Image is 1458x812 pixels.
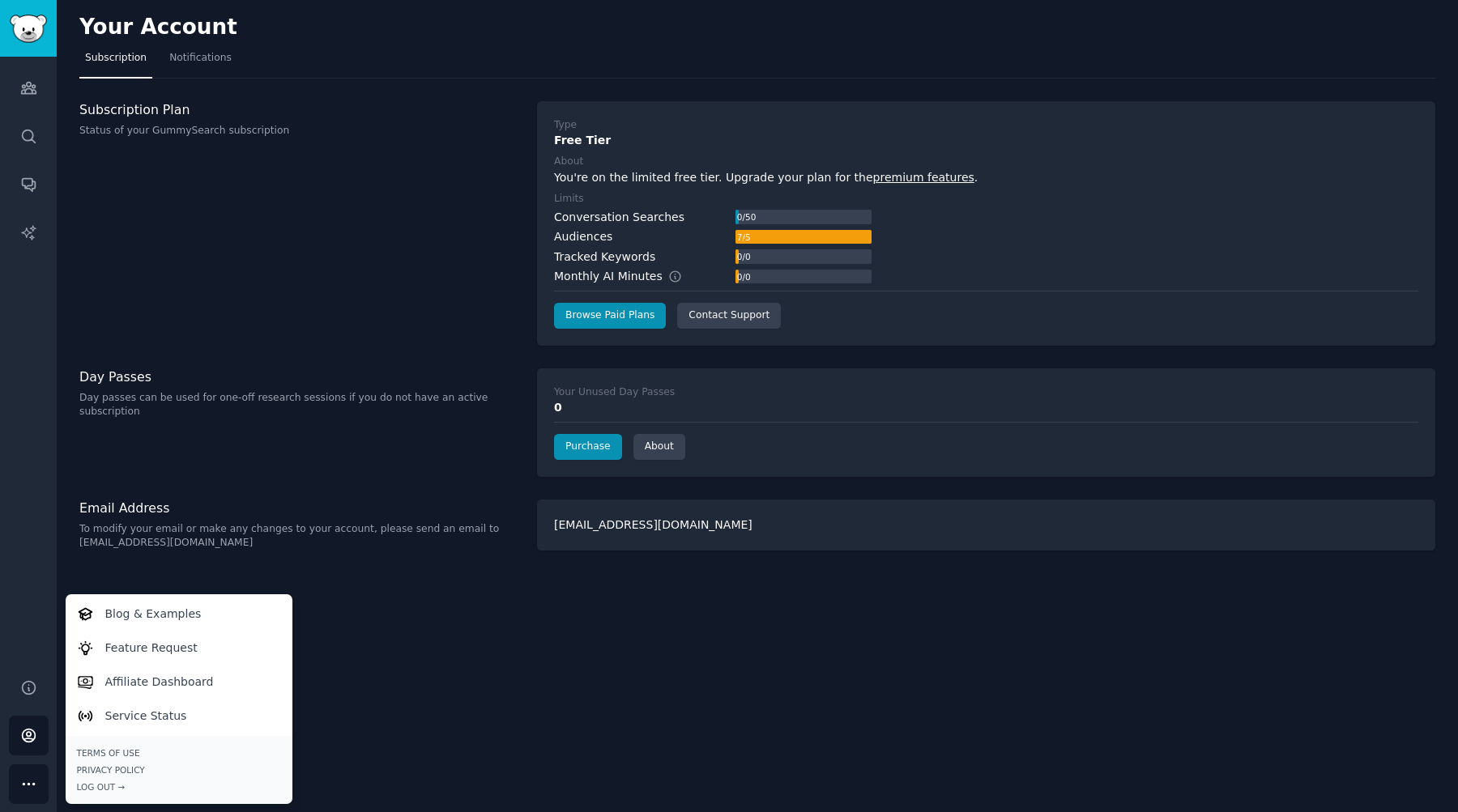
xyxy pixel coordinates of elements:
[735,270,752,284] div: 0 / 0
[85,51,147,66] span: Subscription
[554,268,699,285] div: Monthly AI Minutes
[79,368,520,385] h3: Day Passes
[77,747,281,759] a: Terms of Use
[554,434,622,460] a: Purchase
[554,155,583,169] div: About
[554,249,655,266] div: Tracked Keywords
[169,51,232,66] span: Notifications
[79,500,520,517] h3: Email Address
[677,303,781,329] a: Contact Support
[79,391,520,419] p: Day passes can be used for one-off research sessions if you do not have an active subscription
[68,631,289,665] a: Feature Request
[68,699,289,733] a: Service Status
[554,303,666,329] a: Browse Paid Plans
[105,674,214,691] p: Affiliate Dashboard
[537,500,1435,551] div: [EMAIL_ADDRESS][DOMAIN_NAME]
[554,118,577,133] div: Type
[10,15,47,43] img: GummySearch logo
[554,399,1418,416] div: 0
[873,171,974,184] a: premium features
[554,228,612,245] div: Audiences
[79,101,520,118] h3: Subscription Plan
[735,230,752,244] div: 7 / 5
[79,45,152,79] a: Subscription
[735,249,752,264] div: 0 / 0
[77,781,281,793] div: Log Out →
[554,209,684,226] div: Conversation Searches
[554,132,1418,149] div: Free Tier
[68,665,289,699] a: Affiliate Dashboard
[79,522,520,551] p: To modify your email or make any changes to your account, please send an email to [EMAIL_ADDRESS]...
[79,124,520,138] p: Status of your GummySearch subscription
[554,385,675,400] div: Your Unused Day Passes
[633,434,685,460] a: About
[68,597,289,631] a: Blog & Examples
[554,169,1418,186] div: You're on the limited free tier. Upgrade your plan for the .
[554,192,584,206] div: Limits
[105,606,202,623] p: Blog & Examples
[164,45,237,79] a: Notifications
[105,640,198,657] p: Feature Request
[735,210,757,224] div: 0 / 50
[77,764,281,776] a: Privacy Policy
[105,708,187,725] p: Service Status
[79,15,237,40] h2: Your Account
